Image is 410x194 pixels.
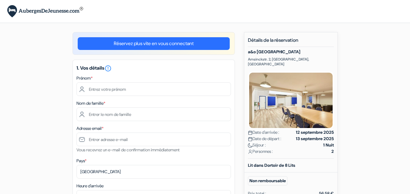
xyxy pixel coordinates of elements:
[76,65,231,72] h5: 1. Vos détails
[248,143,252,148] img: moon.svg
[78,37,230,50] a: Réservez plus vite en vous connectant
[296,136,334,142] strong: 13 septembre 2025
[76,75,93,81] label: Prénom
[7,5,83,18] img: AubergesDeJeunesse.com
[76,125,103,132] label: Adresse email
[76,82,231,96] input: Entrez votre prénom
[76,158,86,164] label: Pays
[104,65,112,72] i: error_outline
[331,148,334,155] strong: 2
[248,136,281,142] span: Date de départ :
[248,163,295,168] b: Lit dans Dortoir de 8 Lits
[76,183,103,189] label: Heure d'arrivée
[248,176,287,186] small: Non remboursable
[248,148,273,155] span: Personnes :
[323,142,334,148] strong: 1 Nuit
[76,100,105,107] label: Nom de famille
[248,129,279,136] span: Date d'arrivée :
[248,150,252,154] img: user_icon.svg
[76,107,231,121] input: Entrer le nom de famille
[76,147,180,153] small: Vous recevrez un e-mail de confirmation immédiatement
[248,57,334,67] p: Amsinckstr. 2, [GEOGRAPHIC_DATA], [GEOGRAPHIC_DATA]
[248,142,266,148] span: Séjour :
[296,129,334,136] strong: 12 septembre 2025
[104,65,112,71] a: error_outline
[248,137,252,141] img: calendar.svg
[248,49,334,54] h5: a&o [GEOGRAPHIC_DATA]
[248,130,252,135] img: calendar.svg
[248,37,334,47] h5: Détails de la réservation
[76,133,231,146] input: Entrer adresse e-mail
